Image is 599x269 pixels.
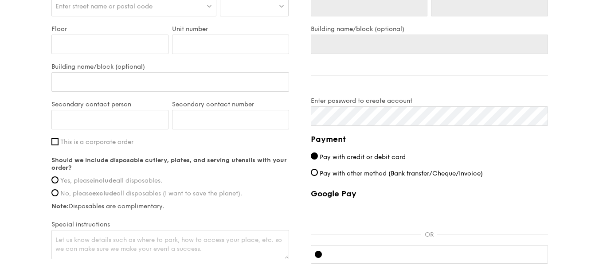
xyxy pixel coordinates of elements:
[51,203,289,210] label: Disposables are complimentary.
[51,221,289,228] label: Special instructions
[60,138,133,146] span: This is a corporate order
[172,101,289,108] label: Secondary contact number
[320,170,483,177] span: Pay with other method (Bank transfer/Cheque/Invoice)
[51,156,287,172] strong: Should we include disposable cutlery, plates, and serving utensils with your order?
[60,190,242,197] span: No, please all disposables (I want to save the planet).
[55,3,153,10] span: Enter street name or postal code
[311,97,548,105] label: Enter password to create account
[320,153,406,161] span: Pay with credit or debit card
[278,3,285,9] img: icon-dropdown.fa26e9f9.svg
[311,25,548,33] label: Building name/block (optional)
[93,177,116,184] strong: include
[311,169,318,176] input: Pay with other method (Bank transfer/Cheque/Invoice)
[51,189,59,196] input: No, pleaseexcludeall disposables (I want to save the planet).
[51,138,59,145] input: This is a corporate order
[92,190,117,197] strong: exclude
[172,25,289,33] label: Unit number
[51,203,69,210] strong: Note:
[51,25,168,33] label: Floor
[421,231,437,238] p: OR
[311,133,548,145] h4: Payment
[51,176,59,183] input: Yes, pleaseincludeall disposables.
[51,101,168,108] label: Secondary contact person
[51,63,289,70] label: Building name/block (optional)
[311,152,318,160] input: Pay with credit or debit card
[311,189,548,199] label: Google Pay
[311,204,548,223] iframe: Secure payment button frame
[60,177,162,184] span: Yes, please all disposables.
[206,3,212,9] img: icon-dropdown.fa26e9f9.svg
[329,251,544,258] iframe: Secure card payment input frame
